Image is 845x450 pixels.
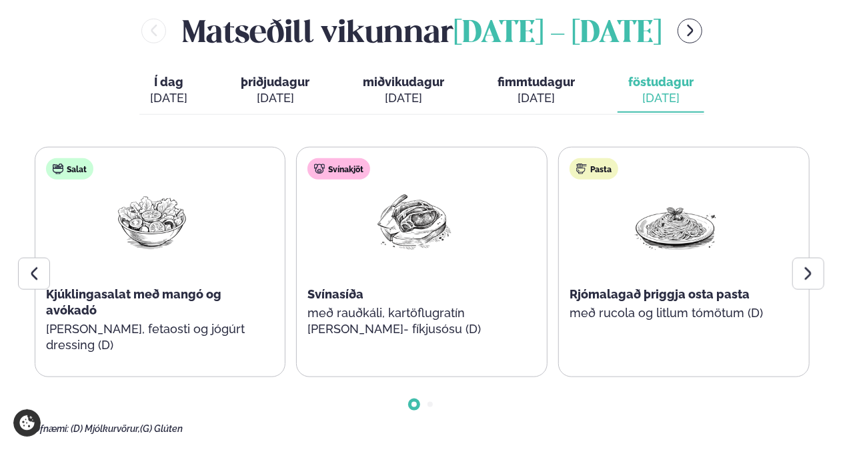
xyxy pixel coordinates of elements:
[109,190,195,252] img: Salad.png
[241,75,309,89] span: þriðjudagur
[576,164,587,174] img: pasta.svg
[352,69,455,113] button: miðvikudagur [DATE]
[13,409,41,437] a: Cookie settings
[498,90,575,106] div: [DATE]
[498,75,575,89] span: fimmtudagur
[46,321,258,353] p: [PERSON_NAME], fetaosti og jógúrt dressing (D)
[454,19,662,49] span: [DATE] - [DATE]
[363,90,444,106] div: [DATE]
[618,69,704,113] button: föstudagur [DATE]
[182,9,662,53] h2: Matseðill vikunnar
[141,19,166,43] button: menu-btn-left
[46,287,221,317] span: Kjúklingasalat með mangó og avókadó
[33,423,69,434] span: Ofnæmi:
[139,69,198,113] button: Í dag [DATE]
[307,287,363,301] span: Svínasíða
[411,402,417,407] span: Go to slide 1
[150,90,187,106] div: [DATE]
[230,69,320,113] button: þriðjudagur [DATE]
[570,305,782,321] p: með rucola og litlum tómötum (D)
[307,305,520,337] p: með rauðkáli, kartöflugratín [PERSON_NAME]- fíkjusósu (D)
[371,190,456,252] img: Pork-Meat.png
[628,75,694,89] span: föstudagur
[428,402,433,407] span: Go to slide 2
[633,190,718,252] img: Spagetti.png
[140,423,183,434] span: (G) Glúten
[241,90,309,106] div: [DATE]
[570,158,618,180] div: Pasta
[46,158,93,180] div: Salat
[570,287,750,301] span: Rjómalagað þriggja osta pasta
[487,69,586,113] button: fimmtudagur [DATE]
[363,75,444,89] span: miðvikudagur
[71,423,140,434] span: (D) Mjólkurvörur,
[678,19,702,43] button: menu-btn-right
[307,158,370,180] div: Svínakjöt
[314,164,325,174] img: pork.svg
[150,74,187,90] span: Í dag
[53,164,63,174] img: salad.svg
[628,90,694,106] div: [DATE]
